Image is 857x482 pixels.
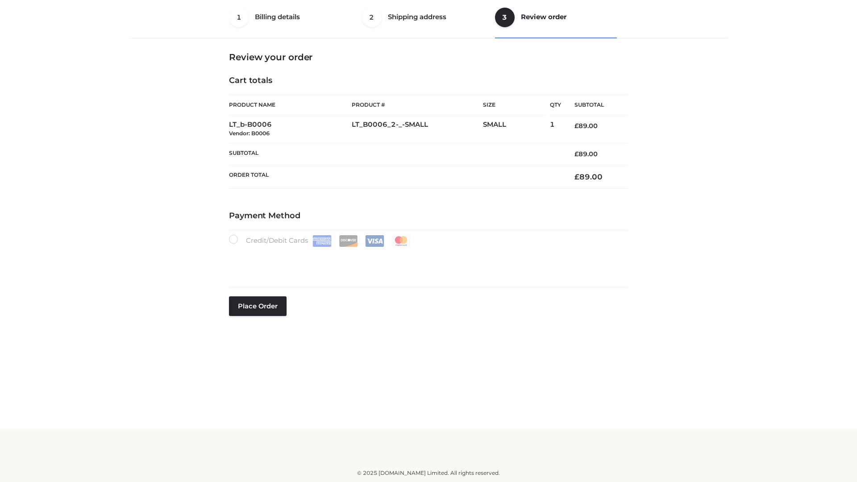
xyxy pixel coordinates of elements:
bdi: 89.00 [574,172,603,181]
img: Amex [312,235,332,247]
td: LT_b-B0006 [229,115,352,143]
iframe: Secure payment input frame [227,245,626,278]
img: Mastercard [391,235,411,247]
th: Qty [550,95,561,115]
h3: Review your order [229,52,628,62]
td: LT_B0006_2-_-SMALL [352,115,483,143]
bdi: 89.00 [574,122,598,130]
span: £ [574,172,579,181]
th: Subtotal [561,95,628,115]
label: Credit/Debit Cards [229,235,412,247]
div: © 2025 [DOMAIN_NAME] Limited. All rights reserved. [133,469,724,478]
img: Visa [365,235,384,247]
td: 1 [550,115,561,143]
span: £ [574,150,578,158]
small: Vendor: B0006 [229,130,270,137]
th: Subtotal [229,143,561,165]
span: £ [574,122,578,130]
th: Order Total [229,165,561,189]
th: Product Name [229,95,352,115]
img: Discover [339,235,358,247]
bdi: 89.00 [574,150,598,158]
th: Product # [352,95,483,115]
h4: Payment Method [229,211,628,221]
td: SMALL [483,115,550,143]
button: Place order [229,296,287,316]
th: Size [483,95,545,115]
h4: Cart totals [229,76,628,86]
